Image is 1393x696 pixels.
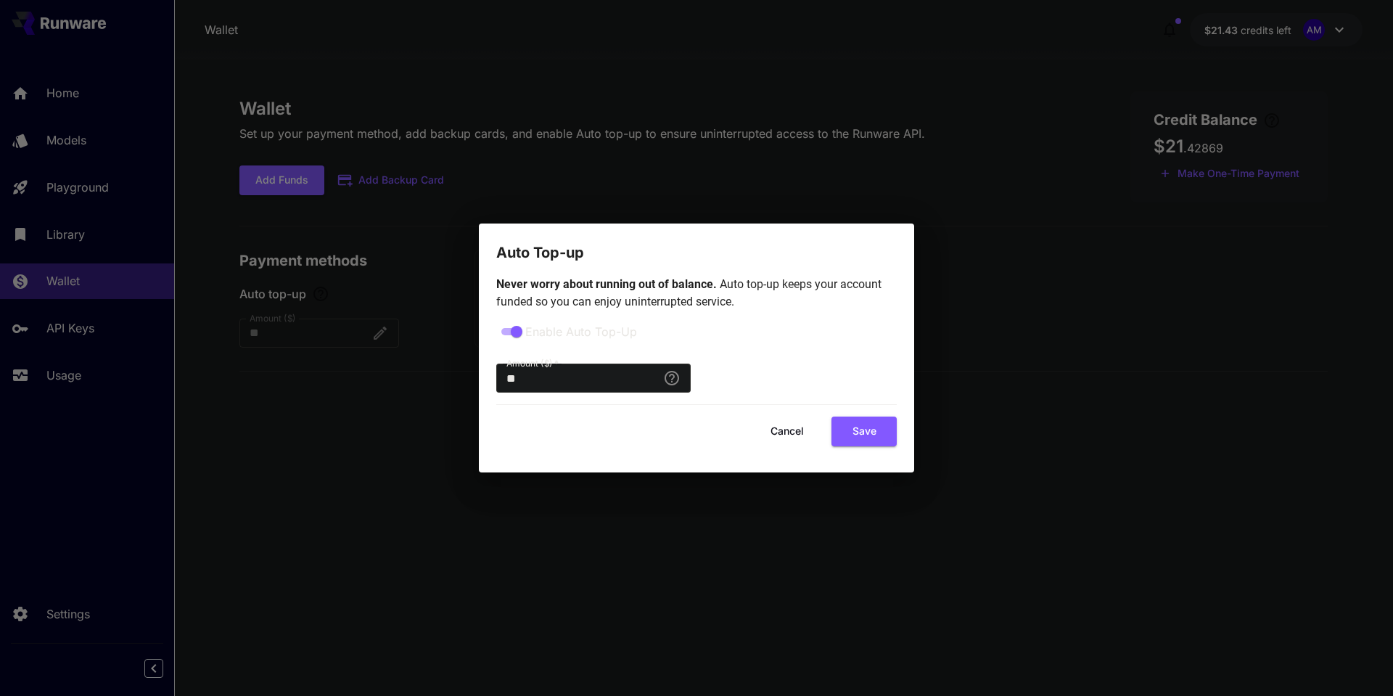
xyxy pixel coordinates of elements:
[479,224,914,264] h2: Auto Top-up
[831,417,897,446] button: Save
[755,417,820,446] button: Cancel
[506,357,559,369] label: Amount ($)
[496,277,720,291] span: Never worry about running out of balance.
[525,323,637,340] span: Enable Auto Top-Up
[496,276,897,311] p: Auto top-up keeps your account funded so you can enjoy uninterrupted service.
